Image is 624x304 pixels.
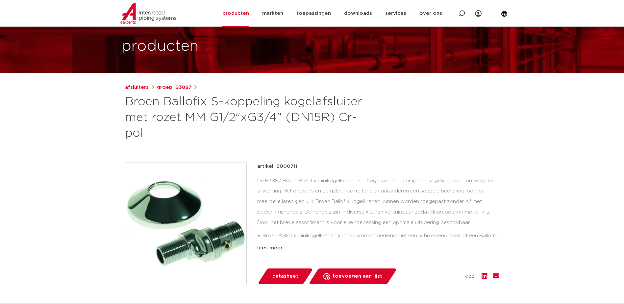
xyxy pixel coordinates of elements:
[257,244,499,252] div: lees meer
[333,271,382,282] span: toevoegen aan lijst
[465,272,476,280] span: deel:
[125,163,246,284] img: Product Image for Broen Ballofix S-koppeling kogelafsluiter met rozet MM G1/2"xG3/4" (DN15R) Cr-pol
[257,163,297,170] p: artikel: 6000711
[125,84,149,91] a: afsluiters
[272,271,298,282] span: datasheet
[262,231,499,252] li: Broen Ballofix minikogelkranen kunnen worden bediend met een schroevendraaier of een Ballofix hendel
[157,84,191,91] a: groep: B3887
[125,94,372,141] h1: Broen Ballofix S-koppeling kogelafsluiter met rozet MM G1/2"xG3/4" (DN15R) Cr-pol
[257,268,313,284] a: datasheet
[121,36,199,57] h1: producten
[257,176,499,241] div: De B3887 Broen Ballofix minikogelkranen zijn hoge kwaliteit, compacte kogelkranen, in ontwerp en ...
